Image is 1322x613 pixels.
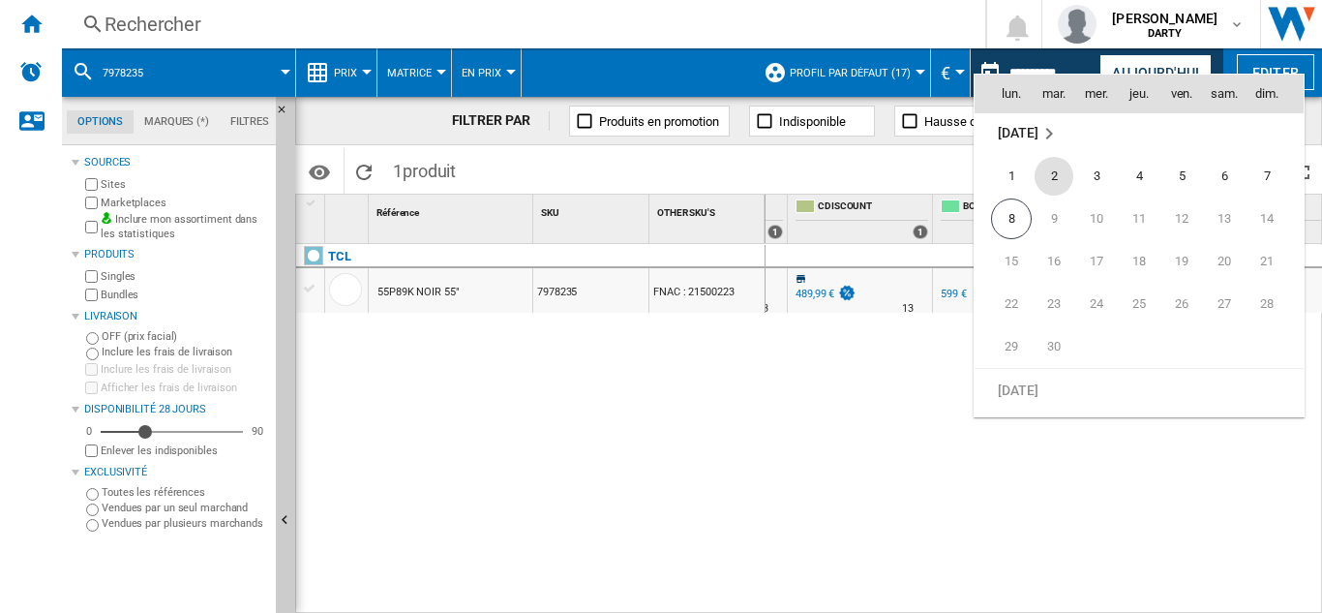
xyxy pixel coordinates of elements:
td: Thursday September 18 2025 [1118,240,1160,283]
th: jeu. [1118,75,1160,113]
span: 3 [1077,157,1116,196]
td: Thursday September 25 2025 [1118,283,1160,325]
td: Friday September 19 2025 [1160,240,1203,283]
th: ven. [1160,75,1203,113]
span: 8 [991,199,1032,239]
td: Sunday September 7 2025 [1246,155,1304,198]
td: September 2025 [975,111,1304,155]
th: mar. [1033,75,1075,113]
span: 2 [1035,157,1073,196]
tr: Week undefined [975,111,1304,155]
tr: Week undefined [975,368,1304,412]
span: [DATE] [998,125,1037,140]
td: Wednesday September 10 2025 [1075,198,1118,240]
td: Saturday September 20 2025 [1203,240,1246,283]
td: Thursday September 4 2025 [1118,155,1160,198]
tr: Week 1 [975,155,1304,198]
td: Tuesday September 16 2025 [1033,240,1075,283]
tr: Week 3 [975,240,1304,283]
td: Friday September 5 2025 [1160,155,1203,198]
td: Wednesday September 3 2025 [1075,155,1118,198]
td: Tuesday September 9 2025 [1033,198,1075,240]
td: Monday September 8 2025 [975,198,1033,240]
td: Saturday September 27 2025 [1203,283,1246,325]
td: Monday September 15 2025 [975,240,1033,283]
td: Tuesday September 30 2025 [1033,325,1075,369]
td: Saturday September 6 2025 [1203,155,1246,198]
td: Tuesday September 23 2025 [1033,283,1075,325]
td: Wednesday September 17 2025 [1075,240,1118,283]
md-calendar: Calendar [975,75,1304,416]
tr: Week 5 [975,325,1304,369]
td: Wednesday September 24 2025 [1075,283,1118,325]
td: Tuesday September 2 2025 [1033,155,1075,198]
td: Sunday September 14 2025 [1246,198,1304,240]
tr: Week 4 [975,283,1304,325]
th: lun. [975,75,1033,113]
td: Saturday September 13 2025 [1203,198,1246,240]
td: Friday September 26 2025 [1160,283,1203,325]
span: 7 [1247,157,1286,196]
span: 5 [1162,157,1201,196]
td: Sunday September 21 2025 [1246,240,1304,283]
td: Thursday September 11 2025 [1118,198,1160,240]
td: Sunday September 28 2025 [1246,283,1304,325]
th: dim. [1246,75,1304,113]
span: [DATE] [998,382,1037,397]
span: 4 [1120,157,1158,196]
th: mer. [1075,75,1118,113]
span: 6 [1205,157,1244,196]
td: Monday September 29 2025 [975,325,1033,369]
tr: Week 2 [975,198,1304,240]
td: Friday September 12 2025 [1160,198,1203,240]
span: 1 [992,157,1031,196]
td: Monday September 1 2025 [975,155,1033,198]
td: Monday September 22 2025 [975,283,1033,325]
th: sam. [1203,75,1246,113]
